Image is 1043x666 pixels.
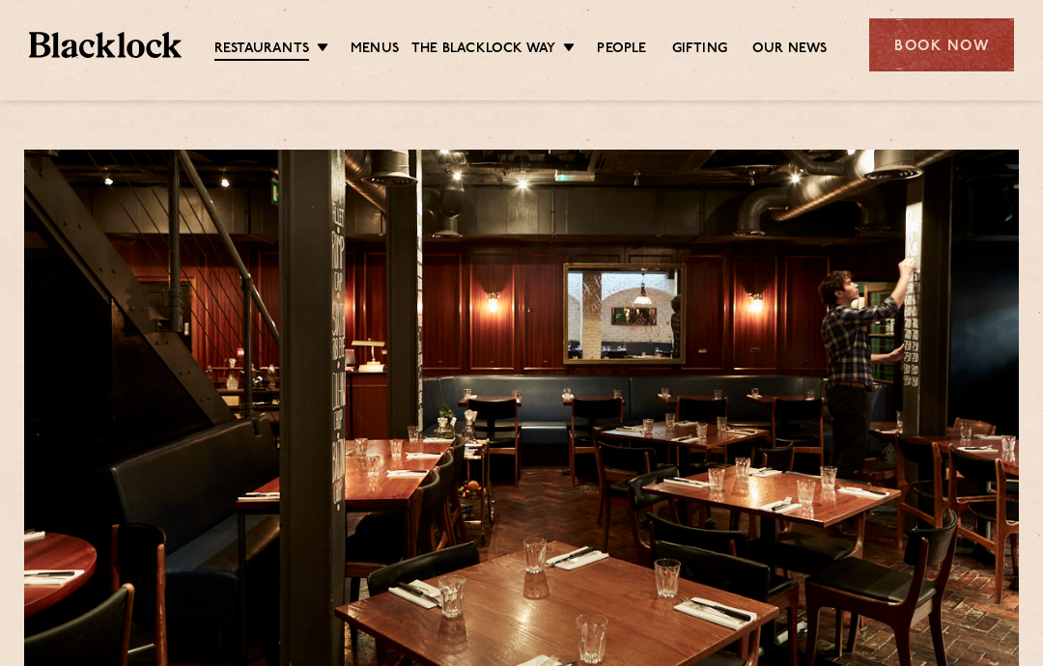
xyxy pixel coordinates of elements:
a: People [597,40,646,59]
a: Restaurants [214,40,309,61]
a: Our News [752,40,828,59]
img: BL_Textured_Logo-footer-cropped.svg [29,32,182,58]
div: Book Now [869,18,1014,71]
a: Gifting [672,40,727,59]
a: Menus [351,40,399,59]
a: The Blacklock Way [411,40,555,59]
